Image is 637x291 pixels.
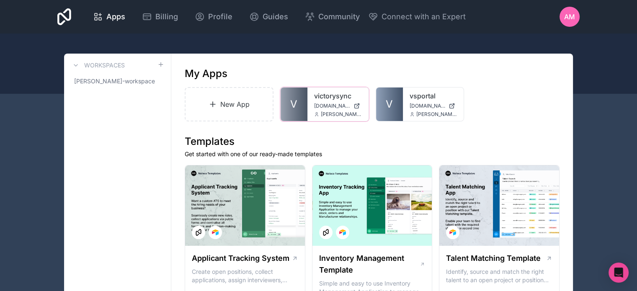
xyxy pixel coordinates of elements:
[84,61,125,70] h3: Workspaces
[192,252,289,264] h1: Applicant Tracking System
[185,67,227,80] h1: My Apps
[212,229,219,236] img: Airtable Logo
[416,111,457,118] span: [PERSON_NAME][EMAIL_ADDRESS][DOMAIN_NAME]
[382,11,466,23] span: Connect with an Expert
[321,111,362,118] span: [PERSON_NAME][EMAIL_ADDRESS][DOMAIN_NAME]
[185,150,560,158] p: Get started with one of our ready-made templates
[155,11,178,23] span: Billing
[188,8,239,26] a: Profile
[314,103,362,109] a: [DOMAIN_NAME]
[71,60,125,70] a: Workspaces
[446,268,552,284] p: Identify, source and match the right talent to an open project or position with our Talent Matchi...
[263,11,288,23] span: Guides
[314,103,350,109] span: [DOMAIN_NAME]
[185,87,273,121] a: New App
[318,11,360,23] span: Community
[410,91,457,101] a: vsportal
[449,229,456,236] img: Airtable Logo
[74,77,155,85] span: [PERSON_NAME]-workspace
[564,12,575,22] span: AM
[314,91,362,101] a: victorysync
[192,268,298,284] p: Create open positions, collect applications, assign interviewers, centralise candidate feedback a...
[386,98,393,111] span: V
[106,11,125,23] span: Apps
[410,103,457,109] a: [DOMAIN_NAME]
[185,135,560,148] h1: Templates
[446,252,541,264] h1: Talent Matching Template
[339,229,346,236] img: Airtable Logo
[86,8,132,26] a: Apps
[319,252,420,276] h1: Inventory Management Template
[208,11,232,23] span: Profile
[410,103,446,109] span: [DOMAIN_NAME]
[135,8,185,26] a: Billing
[376,88,403,121] a: V
[298,8,366,26] a: Community
[71,74,164,89] a: [PERSON_NAME]-workspace
[368,11,466,23] button: Connect with an Expert
[242,8,295,26] a: Guides
[281,88,307,121] a: V
[290,98,297,111] span: V
[609,263,629,283] div: Open Intercom Messenger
